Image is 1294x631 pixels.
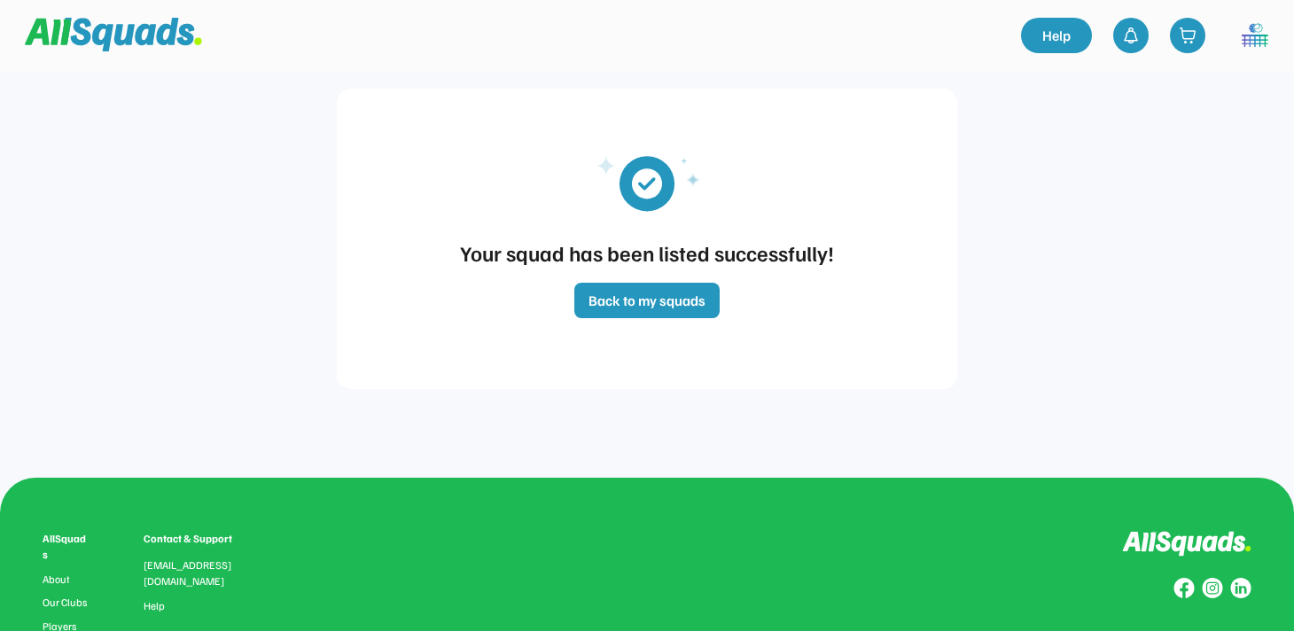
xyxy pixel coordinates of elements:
[144,531,253,547] div: Contact & Support
[144,600,165,612] a: Help
[1173,578,1195,599] img: Group%20copy%208.svg
[567,142,727,222] img: email_verified_updated.svg
[1179,27,1197,44] img: shopping-cart-01%20%281%29.svg
[355,237,939,269] div: Your squad has been listed successfully!
[43,573,90,586] a: About
[1237,18,1273,53] img: https%3A%2F%2F94044dc9e5d3b3599ffa5e2d56a015ce.cdn.bubble.io%2Ff1753856413371x747086523929513700%...
[574,283,720,318] button: Back to my squads
[43,596,90,609] a: Our Clubs
[1230,578,1251,599] img: Group%20copy%206.svg
[1021,18,1092,53] a: Help
[144,557,253,589] div: [EMAIL_ADDRESS][DOMAIN_NAME]
[25,18,202,51] img: Squad%20Logo.svg
[1122,531,1251,557] img: Logo%20inverted.svg
[1202,578,1223,599] img: Group%20copy%207.svg
[43,531,90,563] div: AllSquads
[1122,27,1140,44] img: bell-03%20%281%29.svg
